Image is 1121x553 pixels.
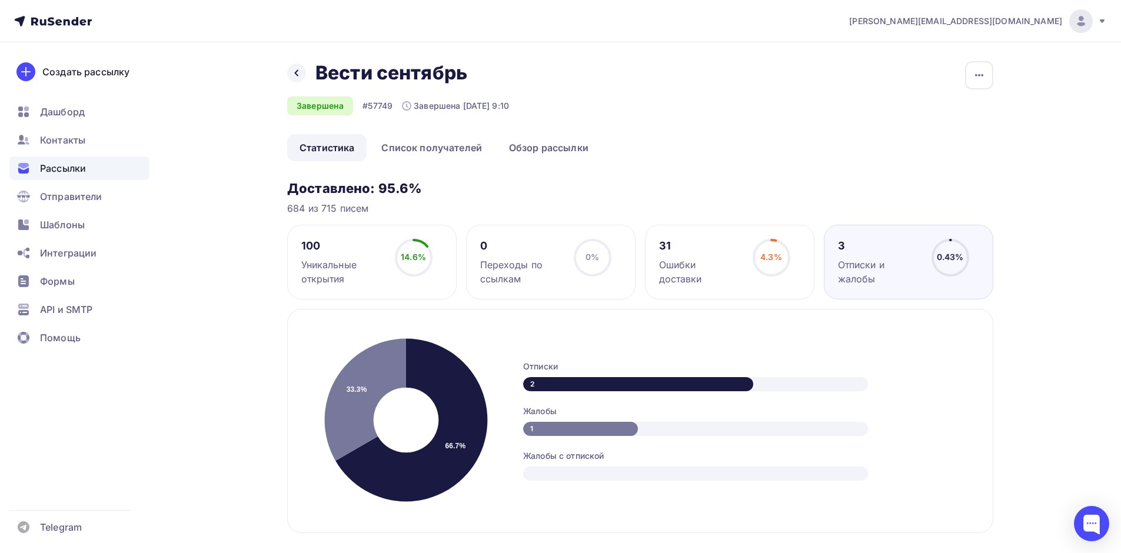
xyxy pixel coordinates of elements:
[40,189,102,204] span: Отправители
[40,302,92,317] span: API и SMTP
[9,269,149,293] a: Формы
[402,100,509,112] div: Завершена [DATE] 9:10
[9,213,149,236] a: Шаблоны
[40,133,85,147] span: Контакты
[480,239,563,253] div: 0
[369,134,494,161] a: Список получателей
[40,520,82,534] span: Telegram
[287,134,367,161] a: Статистика
[9,156,149,180] a: Рассылки
[40,274,75,288] span: Формы
[40,331,81,345] span: Помощь
[301,239,384,253] div: 100
[523,361,969,372] div: Отписки
[659,258,742,286] div: Ошибки доставки
[301,258,384,286] div: Уникальные открытия
[40,246,97,260] span: Интеграции
[40,218,85,232] span: Шаблоны
[480,258,563,286] div: Переходы по ссылкам
[838,258,921,286] div: Отписки и жалобы
[659,239,742,253] div: 31
[849,15,1062,27] span: [PERSON_NAME][EMAIL_ADDRESS][DOMAIN_NAME]
[523,450,969,462] div: Жалобы с отпиской
[497,134,601,161] a: Обзор рассылки
[287,201,993,215] div: 684 из 715 писем
[586,252,599,262] span: 0%
[523,377,753,391] div: 2
[315,61,467,85] h2: Вести сентябрь
[287,180,993,196] h3: Доставлено: 95.6%
[760,252,782,262] span: 4.3%
[937,252,964,262] span: 0.43%
[523,405,969,417] div: Жалобы
[40,161,86,175] span: Рассылки
[849,9,1107,33] a: [PERSON_NAME][EMAIL_ADDRESS][DOMAIN_NAME]
[287,96,353,115] div: Завершена
[362,100,392,112] div: #57749
[523,422,638,436] div: 1
[838,239,921,253] div: 3
[42,65,129,79] div: Создать рассылку
[40,105,85,119] span: Дашборд
[9,128,149,152] a: Контакты
[401,252,426,262] span: 14.6%
[9,100,149,124] a: Дашборд
[9,185,149,208] a: Отправители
